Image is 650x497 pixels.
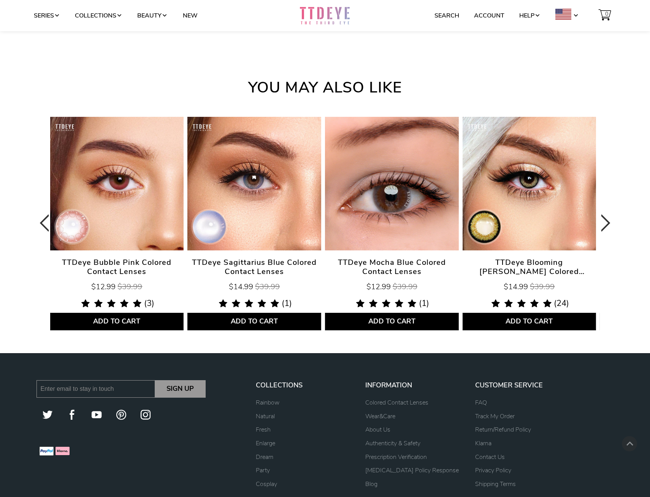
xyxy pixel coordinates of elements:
a: [MEDICAL_DATA] Policy Response [365,466,459,475]
span: TTDeye Bubble Pink Colored Contact Lenses [50,258,184,276]
span: TTDeye Mocha Blue Colored Contact Lenses [325,258,459,276]
span: 0 [603,7,610,21]
button: Add to Cart [463,313,596,330]
button: Next [589,117,618,331]
img: 01_9319cdfc-1f33-44f5-8549-2f6f180b7a77.png [36,433,138,441]
img: TTDeye Sagittarius Blue Colored Contact Lenses [187,117,321,251]
button: Add to Cart [325,313,459,330]
span: $39.99 [255,282,280,292]
a: Blog [365,480,377,488]
div: 4.8 rating (24 votes) [463,298,596,313]
a: TTDeye Mocha Blue Colored Contact Lenses $12.99 $39.99 5.0 rating (1 votes) [325,258,459,313]
span: $39.99 [117,282,142,292]
span: Add to Cart [368,317,415,326]
span: $12.99 [91,282,116,292]
a: Return/Refund Policy [475,425,531,434]
span: (3) [144,298,154,308]
a: Search [434,8,459,23]
a: New [183,8,198,23]
span: TTDeye Sagittarius Blue Colored Contact Lenses [187,258,321,276]
span: $14.99 [229,282,253,292]
a: Collections [75,8,122,23]
a: TTDeye Sagittarius Blue Colored Contact Lenses $14.99 $39.99 5.0 rating (1 votes) [187,258,321,313]
img: TTDeye Mocha Blue Colored Contact Lenses [325,117,459,251]
a: ttdeye on YouTube [89,409,105,422]
input: Sign Up [155,380,206,398]
span: TTDeye Blooming [PERSON_NAME] Colored Contact Lenses [463,258,596,276]
a: Party [256,466,270,475]
button: Previous [32,117,62,331]
a: Privacy Policy [475,466,511,475]
div: Wolrdwide Free Shipping [325,23,438,31]
a: Authenticity & Safety [365,439,420,448]
a: Rainbow [256,398,279,407]
a: ttdeye on Pinterest [114,409,129,422]
a: ttdeye on Twitter [40,409,56,422]
span: $39.99 [530,282,555,292]
span: (24) [554,298,569,308]
span: (1) [419,298,429,308]
img: TTDeye Bubble Pink Colored Contact Lenses [50,117,184,251]
a: ttdeye on Instagram [138,409,154,422]
a: Klarna [475,439,491,448]
button: Add to Cart [187,313,321,330]
div: 5.0 rating (1 votes) [187,298,321,313]
div: Disposable [84,23,197,31]
a: Wear&Care [365,412,395,421]
span: Add to Cart [231,317,278,326]
img: 02_b15dc3ad-bfd5-4c78-9b1e-955de7b60c21.png [36,445,73,458]
a: Natural [256,412,275,421]
button: Add to Cart [50,313,184,330]
a: TTDeye Blooming [PERSON_NAME] Colored Contact Lenses $14.99 $39.99 4.8 rating (24 votes) [463,258,596,313]
img: TTDeye Blooming Brown-Green Colored Contact Lenses [463,117,596,251]
span: Add to Cart [93,317,140,326]
a: Prescription Verification [365,453,427,461]
a: FAQ [475,398,487,407]
span: Add to Cart [506,317,553,326]
img: USD.png [555,9,571,19]
div: Friendly Customer Service [445,23,558,31]
a: Colored Contact Lenses [365,398,428,407]
a: ttdeye on Facebook [65,409,80,422]
a: Track My Order [475,412,515,421]
span: $14.99 [504,282,528,292]
a: Help [519,8,541,23]
a: About Us [365,425,390,434]
h4: You May Also Like [33,73,618,102]
a: Beauty [137,8,168,23]
a: Dream [256,453,273,461]
a: Contact Us [475,453,505,461]
a: Shipping Terms [475,480,516,488]
a: 0 [594,8,617,23]
a: Fresh [256,425,271,434]
span: (1) [282,298,292,308]
div: 100% Security Guarantee [205,23,317,31]
a: Account [474,8,504,23]
a: TTDeye Bubble Pink Colored Contact Lenses $12.99 $39.99 5.0 rating (3 votes) [50,258,184,313]
input: Enter email to stay in touch [36,380,155,398]
a: Enlarge [256,439,275,448]
div: 5.0 rating (3 votes) [50,298,184,313]
a: Cosplay [256,480,277,488]
div: 5.0 rating (1 votes) [325,298,459,313]
a: Series [34,8,60,23]
span: $12.99 [366,282,391,292]
span: $39.99 [393,282,417,292]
